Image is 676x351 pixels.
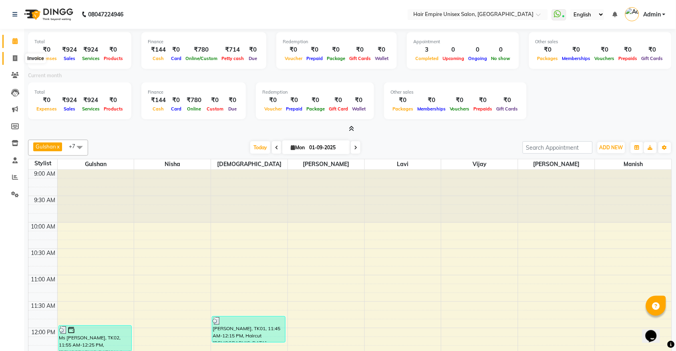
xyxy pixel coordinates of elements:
[325,56,347,61] span: Package
[30,223,57,231] div: 10:00 AM
[373,45,390,54] div: ₹0
[219,56,246,61] span: Petty cash
[169,45,183,54] div: ₹0
[62,56,77,61] span: Sales
[102,106,125,112] span: Products
[169,96,183,105] div: ₹0
[56,143,60,150] a: x
[495,106,520,112] span: Gift Cards
[30,275,57,284] div: 11:00 AM
[102,96,125,105] div: ₹0
[413,56,441,61] span: Completed
[33,196,57,205] div: 9:30 AM
[325,45,347,54] div: ₹0
[102,56,125,61] span: Products
[80,56,102,61] span: Services
[30,302,57,310] div: 11:30 AM
[640,45,665,54] div: ₹0
[560,56,593,61] span: Memberships
[642,319,668,343] iframe: chat widget
[593,45,617,54] div: ₹0
[62,106,77,112] span: Sales
[288,159,364,169] span: [PERSON_NAME]
[560,45,593,54] div: ₹0
[262,89,368,96] div: Redemption
[20,3,75,26] img: logo
[59,45,80,54] div: ₹924
[283,38,390,45] div: Redemption
[489,56,513,61] span: No show
[30,249,57,257] div: 10:30 AM
[151,56,166,61] span: Cash
[58,159,134,169] span: Gulshan
[467,56,489,61] span: Ongoing
[34,96,59,105] div: ₹0
[448,106,472,112] span: Vouchers
[151,106,166,112] span: Cash
[88,3,123,26] b: 08047224946
[617,56,640,61] span: Prepaids
[535,56,560,61] span: Packages
[183,56,219,61] span: Online/Custom
[489,45,513,54] div: 0
[327,96,350,105] div: ₹0
[413,45,441,54] div: 3
[289,144,307,150] span: Mon
[28,72,62,79] label: Current month
[518,159,595,169] span: [PERSON_NAME]
[36,143,56,150] span: Gulshan
[307,142,347,154] input: 2025-09-01
[34,89,125,96] div: Total
[413,38,513,45] div: Appointment
[304,106,327,112] span: Package
[80,45,102,54] div: ₹924
[283,56,304,61] span: Voucher
[148,96,169,105] div: ₹144
[283,45,304,54] div: ₹0
[284,106,304,112] span: Prepaid
[34,38,125,45] div: Total
[59,326,132,351] div: Ms [PERSON_NAME], TK02, 11:55 AM-12:25 PM, [DEMOGRAPHIC_DATA] Haircut
[262,106,284,112] span: Voucher
[350,96,368,105] div: ₹0
[347,45,373,54] div: ₹0
[495,96,520,105] div: ₹0
[262,96,284,105] div: ₹0
[600,144,623,150] span: ADD NEW
[169,106,183,112] span: Card
[304,45,325,54] div: ₹0
[59,96,80,105] div: ₹924
[390,96,415,105] div: ₹0
[205,106,225,112] span: Custom
[593,56,617,61] span: Vouchers
[225,96,239,105] div: ₹0
[390,106,415,112] span: Packages
[205,96,225,105] div: ₹0
[25,54,46,63] div: Invoice
[148,45,169,54] div: ₹144
[595,159,672,169] span: Manish
[246,45,260,54] div: ₹0
[219,45,246,54] div: ₹714
[598,142,625,153] button: ADD NEW
[226,106,239,112] span: Due
[441,45,467,54] div: 0
[617,45,640,54] div: ₹0
[350,106,368,112] span: Wallet
[30,328,57,337] div: 12:00 PM
[415,106,448,112] span: Memberships
[535,38,665,45] div: Other sales
[183,45,219,54] div: ₹780
[365,159,441,169] span: lavi
[148,89,239,96] div: Finance
[535,45,560,54] div: ₹0
[472,106,495,112] span: Prepaids
[250,141,270,154] span: Today
[185,106,203,112] span: Online
[33,170,57,178] div: 9:00 AM
[304,56,325,61] span: Prepaid
[80,106,102,112] span: Services
[327,106,350,112] span: Gift Card
[643,10,661,19] span: Admin
[441,56,467,61] span: Upcoming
